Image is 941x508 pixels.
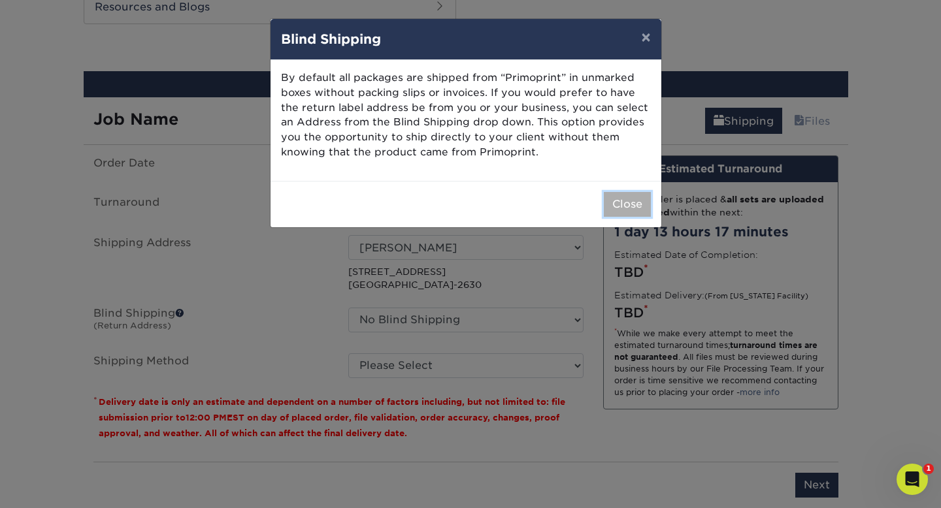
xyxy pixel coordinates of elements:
[281,71,651,160] p: By default all packages are shipped from “Primoprint” in unmarked boxes without packing slips or ...
[897,464,928,495] iframe: Intercom live chat
[281,29,651,49] h4: Blind Shipping
[631,19,661,56] button: ×
[923,464,934,474] span: 1
[604,192,651,217] button: Close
